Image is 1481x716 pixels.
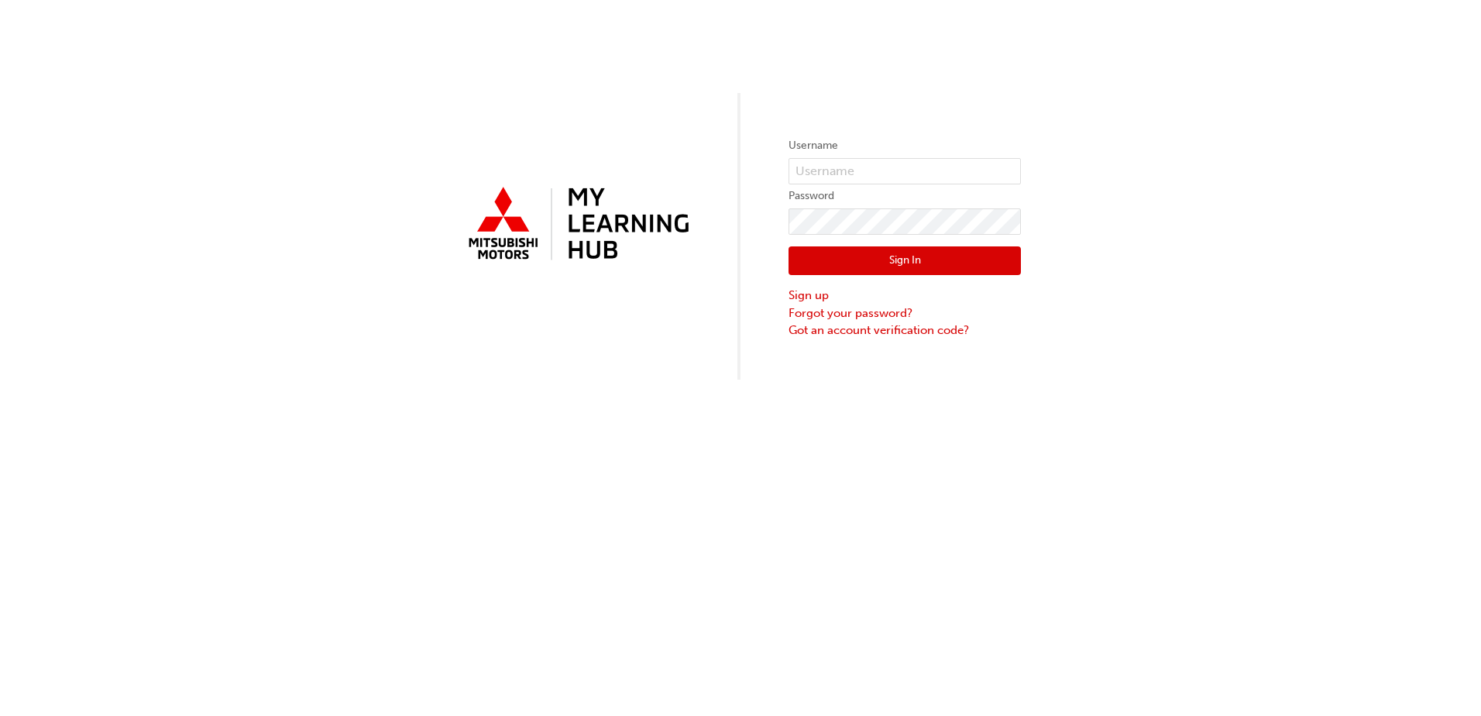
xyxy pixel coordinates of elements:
img: mmal [460,181,692,269]
button: Sign In [789,246,1021,276]
label: Username [789,136,1021,155]
label: Password [789,187,1021,205]
a: Sign up [789,287,1021,305]
a: Forgot your password? [789,305,1021,322]
a: Got an account verification code? [789,322,1021,339]
input: Username [789,158,1021,184]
